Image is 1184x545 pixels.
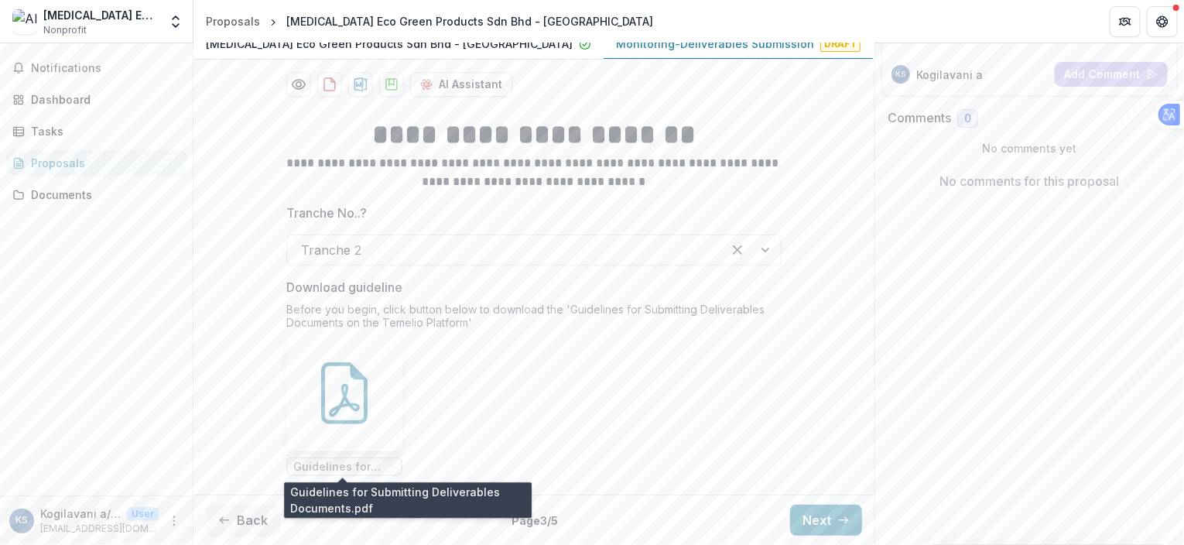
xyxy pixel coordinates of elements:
button: Add Comment [1055,62,1168,87]
h2: Comments [888,111,951,125]
button: download-proposal [348,72,373,97]
p: Kogilavani a [916,67,983,83]
div: Proposals [31,155,174,171]
p: Download guideline [286,278,402,296]
span: Notifications [31,62,180,75]
p: User [127,507,159,521]
button: download-proposal [379,72,404,97]
div: Documents [31,187,174,203]
a: Proposals [6,150,186,176]
button: AI Assistant [410,72,512,97]
div: Tasks [31,123,174,139]
p: Monitoring-Deliverables Submission [616,36,814,52]
p: No comments yet [888,140,1172,156]
a: Documents [6,182,186,207]
div: Proposals [206,13,260,29]
div: Before you begin, click button below to download the 'Guidelines for Submitting Deliverables Docu... [286,303,782,335]
p: Tranche No..? [286,204,367,222]
img: Alora Eco Green Products Sdn Bhd [12,9,37,34]
p: [EMAIL_ADDRESS][DOMAIN_NAME] [40,522,159,536]
button: Preview 3f11fb2e-d5bc-4910-980a-aa88fb83bcef-1.pdf [286,72,311,97]
div: Guidelines for Submitting Deliverables Documents.pdf [286,335,402,476]
div: [MEDICAL_DATA] Eco Green Products Sdn Bhd - [GEOGRAPHIC_DATA] [286,13,653,29]
div: Kogilavani a/p Supermaniam [15,516,28,526]
button: Open entity switcher [165,6,186,37]
a: Tasks [6,118,186,144]
button: Partners [1110,6,1141,37]
p: No comments for this proposal [940,172,1120,190]
span: Draft [820,36,861,52]
span: Nonprofit [43,23,87,37]
div: Dashboard [31,91,174,108]
div: Kogilavani a/p Supermaniam [896,70,906,78]
button: Back [206,505,280,536]
button: Next [790,505,862,536]
button: download-proposal [317,72,342,97]
span: Guidelines for Submitting Deliverables Documents.pdf [293,461,395,474]
div: [MEDICAL_DATA] Eco Green Products Sdn Bhd [43,7,159,23]
span: 0 [964,112,971,125]
button: Notifications [6,56,186,81]
p: [MEDICAL_DATA] Eco Green Products Sdn Bhd - [GEOGRAPHIC_DATA] [206,36,573,52]
button: Get Help [1147,6,1178,37]
a: Dashboard [6,87,186,112]
nav: breadcrumb [200,10,659,33]
p: Page 3 / 5 [512,512,559,529]
a: Proposals [200,10,266,33]
button: More [165,512,183,530]
p: Kogilavani a/p Supermaniam [40,506,121,522]
div: Clear selected options [725,238,750,262]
